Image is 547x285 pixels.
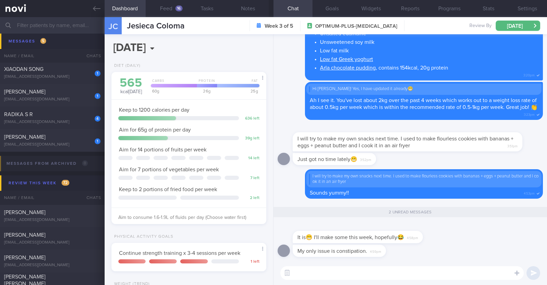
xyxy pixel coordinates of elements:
span: XIAODAN SONG [4,66,43,72]
span: Keep to 2 portions of fried food per week [119,187,217,192]
span: [PERSON_NAME] [4,134,45,140]
span: 72 [62,180,69,186]
span: 4:59pm [370,248,381,254]
div: Fat [215,79,259,87]
div: I will try to make my own snacks next time. I used to make flourless cookies with bananas + eggs ... [309,174,539,185]
span: OPTIMUM-PLUS-[MEDICAL_DATA] [315,23,397,30]
div: Hi [PERSON_NAME]! Yes, I have updated it already😁 [309,86,539,92]
span: 3:20pm [523,71,535,78]
span: [PERSON_NAME] [4,255,45,260]
li: , contains 154kcal, 20g protein [320,63,538,71]
span: 3:52pm [360,156,371,162]
div: Physical Activity Goals [111,234,173,239]
div: 1 [95,138,101,144]
div: Diet (Daily) [111,63,141,69]
li: Unsweetened soy milk [320,37,538,46]
button: [DATE] [496,21,540,31]
div: JC [100,13,126,39]
div: Protein [195,79,217,87]
span: My only issue is constipation. [297,248,367,254]
span: 0 [82,160,88,166]
div: Carbs [149,79,197,87]
div: [EMAIL_ADDRESS][DOMAIN_NAME] [4,52,101,57]
div: 25 g [215,89,259,93]
span: [PERSON_NAME] [4,210,45,215]
div: [EMAIL_ADDRESS][DOMAIN_NAME] [4,240,101,245]
strong: Week 3 of 5 [265,23,293,29]
a: Low fat Greek yoghurt [320,57,373,62]
span: Aim for 14 portions of fruits per week [119,147,206,152]
div: 4 [95,116,101,122]
span: 3:51pm [507,142,518,149]
div: 2 left [242,196,259,201]
div: 14 left [242,156,259,161]
div: 565 [118,77,144,89]
div: 636 left [242,116,259,121]
div: 1 left [242,259,259,264]
div: 39 g left [242,136,259,141]
span: Jesieca Coloma [127,22,185,30]
div: [EMAIL_ADDRESS][DOMAIN_NAME] [4,218,101,223]
span: [PERSON_NAME] [4,44,45,49]
span: Ah I see it. You've lost about 2kg over the past 4 weeks which works out to a weight loss rate of... [310,98,537,110]
span: 4:58pm [407,234,418,240]
div: 1 [95,71,101,76]
div: [EMAIL_ADDRESS][DOMAIN_NAME] [4,142,101,147]
li: Low fat milk [320,46,538,54]
div: [EMAIL_ADDRESS][DOMAIN_NAME] [4,120,101,125]
span: Aim for 7 portions of vegetables per week [119,167,219,172]
div: 3 [95,48,101,54]
span: Just got no time lately😬 [297,157,357,162]
a: Arla chocolate pudding [320,65,376,71]
div: Messages from Archived [5,159,90,168]
span: Keep to 1200 calories per day [119,107,189,113]
span: [PERSON_NAME] [4,89,45,95]
span: I will try to make my own snacks next time. I used to make flourless cookies with bananas + eggs ... [297,136,513,148]
span: 4:53pm [524,189,535,196]
span: Aim to consume 1.6-1.9L of fluids per day (Choose water first) [118,215,246,220]
span: Continue strength training x 3-4 sessions per week [119,250,240,256]
div: 60 g [149,89,197,93]
span: Review By [469,23,492,29]
span: RADIKA S R [4,112,33,117]
span: Aim for 65g of protein per day [119,127,191,133]
div: [EMAIL_ADDRESS][DOMAIN_NAME] [4,74,101,79]
span: Sounds yummy!! [310,190,349,196]
div: kcal [DATE] [118,77,144,95]
div: Chats [77,191,105,205]
span: [PERSON_NAME] [4,232,45,238]
div: Review this week [7,178,71,188]
span: 3:23pm [524,111,535,117]
div: [EMAIL_ADDRESS][DOMAIN_NAME] [4,263,101,268]
div: 1 [95,93,101,99]
div: 16 [175,5,183,11]
div: [EMAIL_ADDRESS][DOMAIN_NAME] [4,97,101,102]
span: It is😁 I'll make some this week, hopefully😂 [297,235,404,240]
div: 26 g [195,89,217,93]
div: 7 left [242,176,259,181]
